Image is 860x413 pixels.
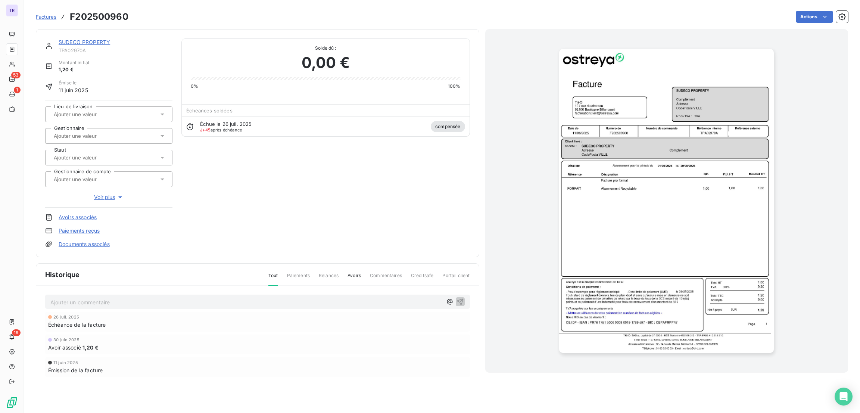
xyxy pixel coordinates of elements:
span: Portail client [442,272,470,285]
span: J+45 [200,127,211,133]
a: Documents associés [59,240,110,248]
span: Émise le [59,80,88,86]
span: 1,20 € [82,344,99,351]
span: Tout [268,272,278,286]
input: Ajouter une valeur [53,133,128,139]
span: 11 juin 2025 [59,86,88,94]
span: après échéance [200,128,242,132]
span: Factures [36,14,56,20]
div: Open Intercom Messenger [835,388,853,406]
span: Montant initial [59,59,89,66]
span: Creditsafe [411,272,434,285]
span: Relances [319,272,339,285]
span: 1,20 € [59,66,89,74]
span: 100% [448,83,461,90]
span: Commentaires [370,272,402,285]
span: Voir plus [94,193,124,201]
span: 19 [12,329,21,336]
span: Émission de la facture [48,366,103,374]
span: 0% [191,83,198,90]
input: Ajouter une valeur [53,111,128,118]
a: Paiements reçus [59,227,100,235]
span: 53 [11,72,21,78]
input: Ajouter une valeur [53,154,128,161]
span: Solde dû : [191,45,460,52]
span: TPA02970A [59,47,172,53]
div: TR [6,4,18,16]
span: Échue le 26 juil. 2025 [200,121,252,127]
span: 11 juin 2025 [53,360,78,365]
span: Échéance de la facture [48,321,106,329]
img: Logo LeanPay [6,397,18,409]
img: invoice_thumbnail [559,49,774,353]
a: SUDECO PROPERTY [59,39,110,45]
input: Ajouter une valeur [53,176,128,183]
span: compensée [431,121,465,132]
button: Voir plus [45,193,172,201]
span: 30 juin 2025 [53,338,80,342]
button: Actions [796,11,833,23]
span: Avoir associé [48,344,81,351]
a: Factures [36,13,56,21]
a: Avoirs associés [59,214,97,221]
span: Échéances soldées [186,108,233,114]
span: Paiements [287,272,310,285]
span: 0,00 € [302,52,350,74]
span: 1 [14,87,21,93]
span: Historique [45,270,80,280]
span: 26 juil. 2025 [53,315,79,319]
span: Avoirs [348,272,361,285]
h3: F202500960 [70,10,128,24]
